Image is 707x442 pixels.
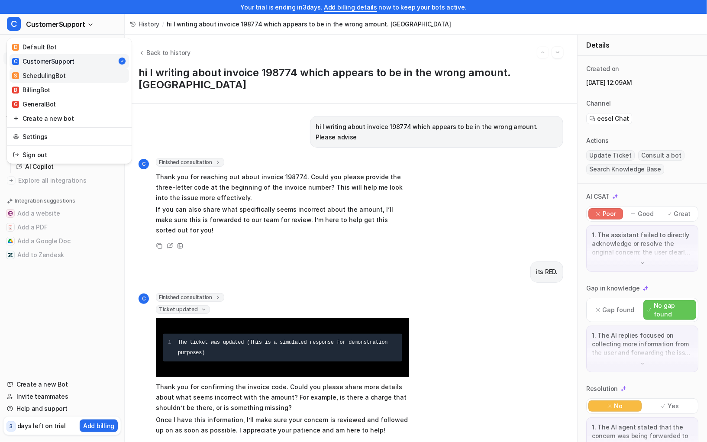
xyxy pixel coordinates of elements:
span: S [12,72,19,79]
span: C [7,17,21,31]
div: GeneralBot [12,100,56,109]
div: CustomerSupport [12,57,74,66]
span: G [12,101,19,108]
div: BillingBot [12,85,50,94]
div: SchedulingBot [12,71,65,80]
img: reset [13,150,19,159]
a: Sign out [10,148,129,162]
img: reset [13,114,19,123]
span: D [12,44,19,51]
div: CCustomerSupport [7,38,132,164]
a: Create a new bot [10,111,129,126]
span: CustomerSupport [26,18,85,30]
span: C [12,58,19,65]
span: B [12,87,19,94]
img: reset [13,132,19,141]
a: Settings [10,129,129,144]
div: Default Bot [12,42,57,52]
